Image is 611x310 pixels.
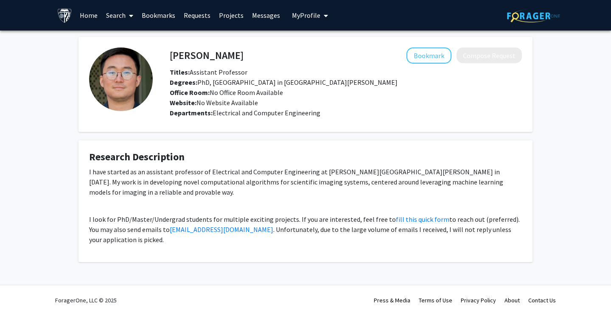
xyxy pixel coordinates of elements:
a: Projects [215,0,248,30]
b: Website: [170,98,196,107]
a: Home [76,0,102,30]
b: Office Room: [170,88,210,97]
button: Add Yu Sun to Bookmarks [406,47,451,64]
b: Degrees: [170,78,197,87]
p: I have started as an assistant professor of Electrical and Computer Engineering at [PERSON_NAME][... [89,167,522,197]
a: Press & Media [374,296,410,304]
p: I look for PhD/Master/Undergrad students for multiple exciting projects. If you are interested, f... [89,214,522,245]
img: Johns Hopkins University Logo [57,8,72,23]
a: Requests [179,0,215,30]
span: Assistant Professor [170,68,247,76]
span: No Website Available [170,98,258,107]
img: ForagerOne Logo [507,9,560,22]
a: Search [102,0,137,30]
span: My Profile [292,11,320,20]
h4: Research Description [89,151,522,163]
img: Profile Picture [89,47,153,111]
a: About [504,296,520,304]
button: Compose Request to Yu Sun [457,47,522,63]
a: [EMAIL_ADDRESS][DOMAIN_NAME] [170,225,273,234]
b: Titles: [170,68,190,76]
a: fill this quick form [396,215,449,223]
span: Electrical and Computer Engineering [213,109,320,117]
span: PhD, [GEOGRAPHIC_DATA] in [GEOGRAPHIC_DATA][PERSON_NAME] [170,78,398,87]
a: Messages [248,0,284,30]
b: Departments: [170,109,213,117]
a: Terms of Use [419,296,452,304]
span: No Office Room Available [170,88,283,97]
h4: [PERSON_NAME] [170,47,244,63]
a: Bookmarks [137,0,179,30]
a: Contact Us [528,296,556,304]
a: Privacy Policy [461,296,496,304]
